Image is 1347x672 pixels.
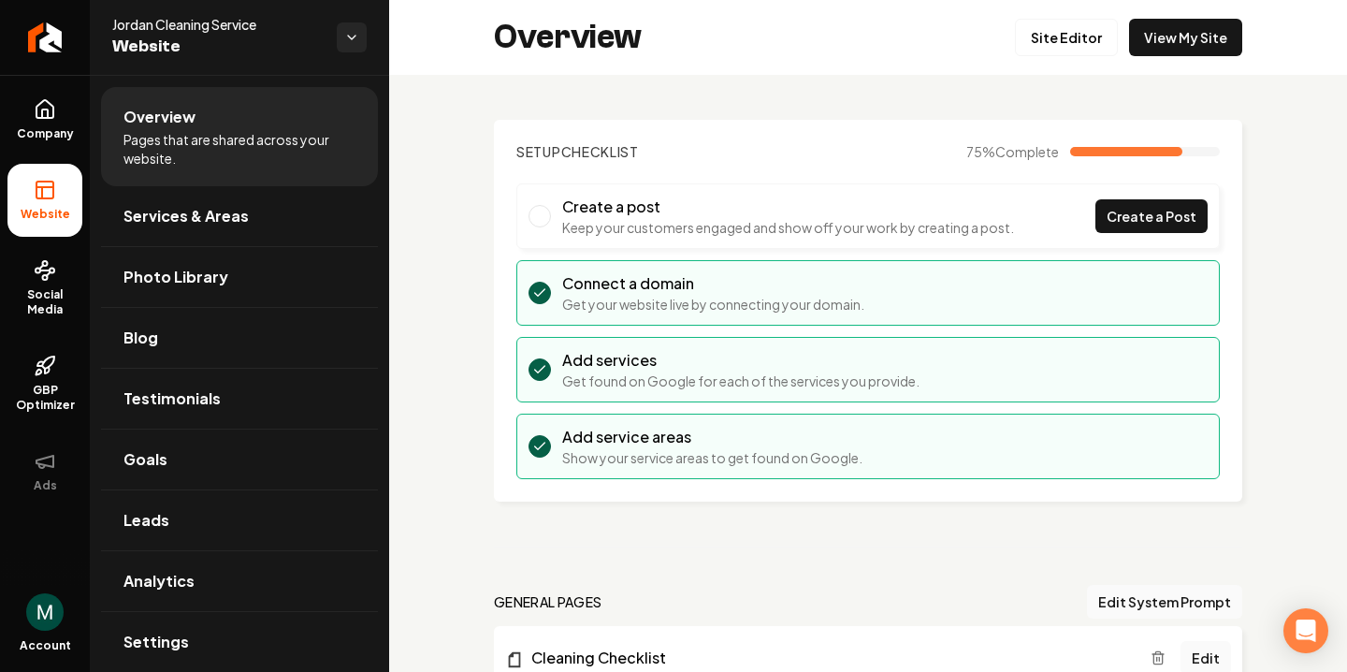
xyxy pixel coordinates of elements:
[101,551,378,611] a: Analytics
[562,218,1014,237] p: Keep your customers engaged and show off your work by creating a post.
[101,369,378,429] a: Testimonials
[123,509,169,532] span: Leads
[7,383,82,413] span: GBP Optimizer
[562,349,920,372] h3: Add services
[7,435,82,508] button: Ads
[1095,199,1208,233] a: Create a Post
[123,205,249,227] span: Services & Areas
[26,593,64,631] button: Open user button
[505,647,1151,669] a: Cleaning Checklist
[123,387,221,410] span: Testimonials
[516,143,561,160] span: Setup
[112,15,322,34] span: Jordan Cleaning Service
[9,126,81,141] span: Company
[101,308,378,368] a: Blog
[1015,19,1118,56] a: Site Editor
[7,340,82,428] a: GBP Optimizer
[966,142,1059,161] span: 75 %
[7,83,82,156] a: Company
[26,478,65,493] span: Ads
[494,592,602,611] h2: general pages
[101,490,378,550] a: Leads
[995,143,1059,160] span: Complete
[1107,207,1196,226] span: Create a Post
[562,372,920,390] p: Get found on Google for each of the services you provide.
[562,426,862,448] h3: Add service areas
[123,106,196,128] span: Overview
[7,244,82,332] a: Social Media
[101,247,378,307] a: Photo Library
[494,19,642,56] h2: Overview
[123,327,158,349] span: Blog
[28,22,63,52] img: Rebolt Logo
[562,295,864,314] p: Get your website live by connecting your domain.
[7,287,82,317] span: Social Media
[1087,585,1242,619] button: Edit System Prompt
[562,448,862,467] p: Show your service areas to get found on Google.
[13,207,78,222] span: Website
[1129,19,1242,56] a: View My Site
[123,130,355,168] span: Pages that are shared across your website.
[516,142,639,161] h2: Checklist
[101,612,378,672] a: Settings
[1283,608,1328,653] div: Open Intercom Messenger
[123,448,167,471] span: Goals
[26,593,64,631] img: Mohammad ALSHARU
[112,34,322,60] span: Website
[562,272,864,295] h3: Connect a domain
[123,631,189,653] span: Settings
[123,570,195,592] span: Analytics
[101,186,378,246] a: Services & Areas
[101,430,378,489] a: Goals
[562,196,1014,218] h3: Create a post
[123,266,228,288] span: Photo Library
[20,638,71,653] span: Account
